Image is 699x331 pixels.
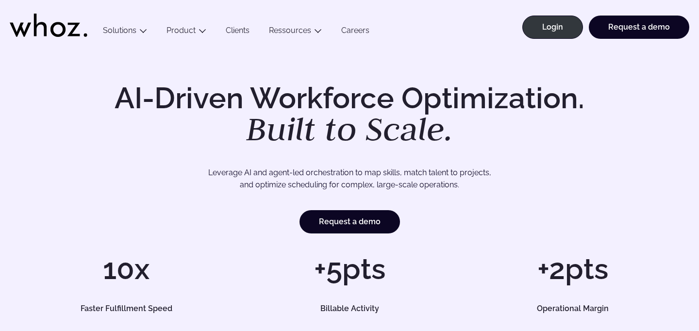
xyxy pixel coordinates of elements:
a: Request a demo [300,210,400,233]
a: Request a demo [589,16,689,39]
h5: Operational Margin [477,305,669,313]
p: Leverage AI and agent-led orchestration to map skills, match talent to projects, and optimize sch... [52,166,647,191]
h5: Billable Activity [253,305,446,313]
a: Product [166,26,196,35]
h1: 10x [19,254,233,283]
iframe: Chatbot [635,267,685,317]
a: Clients [216,26,259,39]
h1: AI-Driven Workforce Optimization. [101,83,598,146]
button: Ressources [259,26,332,39]
em: Built to Scale. [246,107,453,150]
h1: +5pts [243,254,456,283]
button: Product [157,26,216,39]
a: Login [522,16,583,39]
a: Careers [332,26,379,39]
h5: Faster Fulfillment Speed [30,305,222,313]
h1: +2pts [466,254,680,283]
button: Solutions [93,26,157,39]
a: Ressources [269,26,311,35]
